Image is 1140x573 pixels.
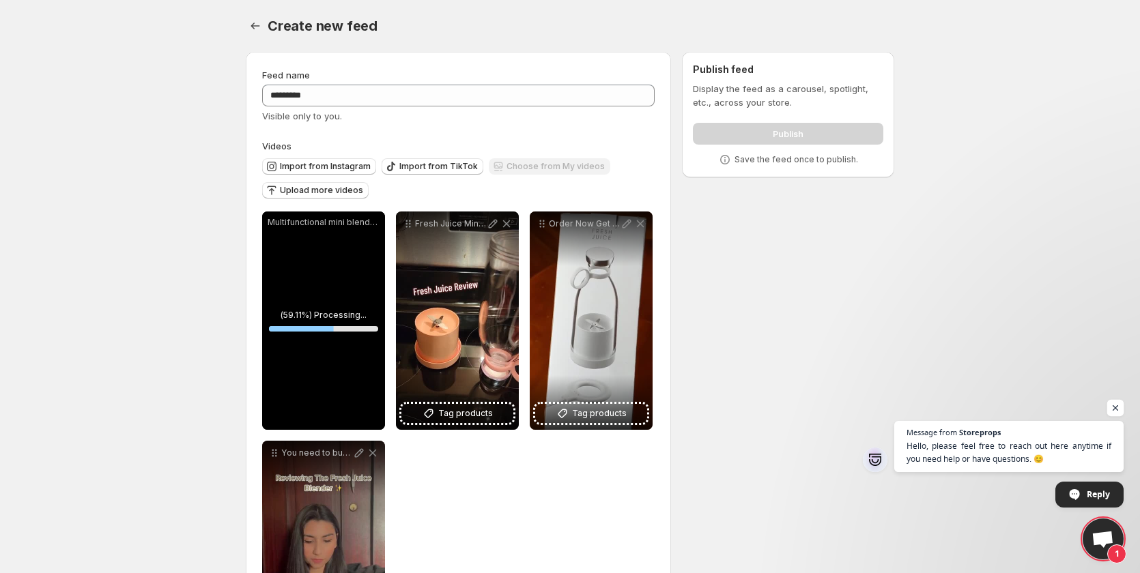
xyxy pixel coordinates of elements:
span: Import from TikTok [399,161,478,172]
div: Fresh Juice Mini Blender I love it I think Ill add protein in my next one and no ice This was my ... [396,211,519,430]
span: Visible only to you. [262,111,342,121]
span: Reply [1087,482,1110,506]
span: Tag products [438,407,493,420]
span: Import from Instagram [280,161,371,172]
span: Upload more videos [280,185,363,196]
div: Multifunctional mini blender bottle cheap price and good quality Easy to use and clean use anywhe... [262,211,385,430]
p: Order Now Get Free Delivery [549,218,620,229]
a: Open chat [1083,518,1124,559]
span: 1 [1107,544,1126,563]
span: Tag products [572,407,627,420]
span: Message from [907,428,957,436]
p: Save the feed once to publish. [735,154,858,165]
button: Upload more videos [262,182,369,199]
span: Create new feed [268,18,377,34]
button: Import from TikTok [382,158,483,175]
p: Multifunctional mini blender bottle cheap price and good quality Easy to use and clean use anywhe... [268,217,380,228]
span: Feed name [262,70,310,80]
span: Storeprops [959,428,1001,436]
div: Order Now Get Free DeliveryTag products [530,211,653,430]
button: Tag products [535,404,647,423]
h2: Publish feed [693,63,883,76]
p: Fresh Juice Mini Blender I love it I think Ill add protein in my next one and no ice This was my ... [415,218,486,229]
button: Settings [246,16,265,35]
span: Hello, please feel free to reach out here anytime if you need help or have questions. 😊 [907,439,1111,465]
button: Tag products [401,404,513,423]
p: Display the feed as a carousel, spotlight, etc., across your store. [693,82,883,109]
p: You need to buy this freshjuiceblender that im obsessed with It is so easy to use I make smoothie... [281,447,352,458]
span: Videos [262,141,291,151]
button: Import from Instagram [262,158,376,175]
